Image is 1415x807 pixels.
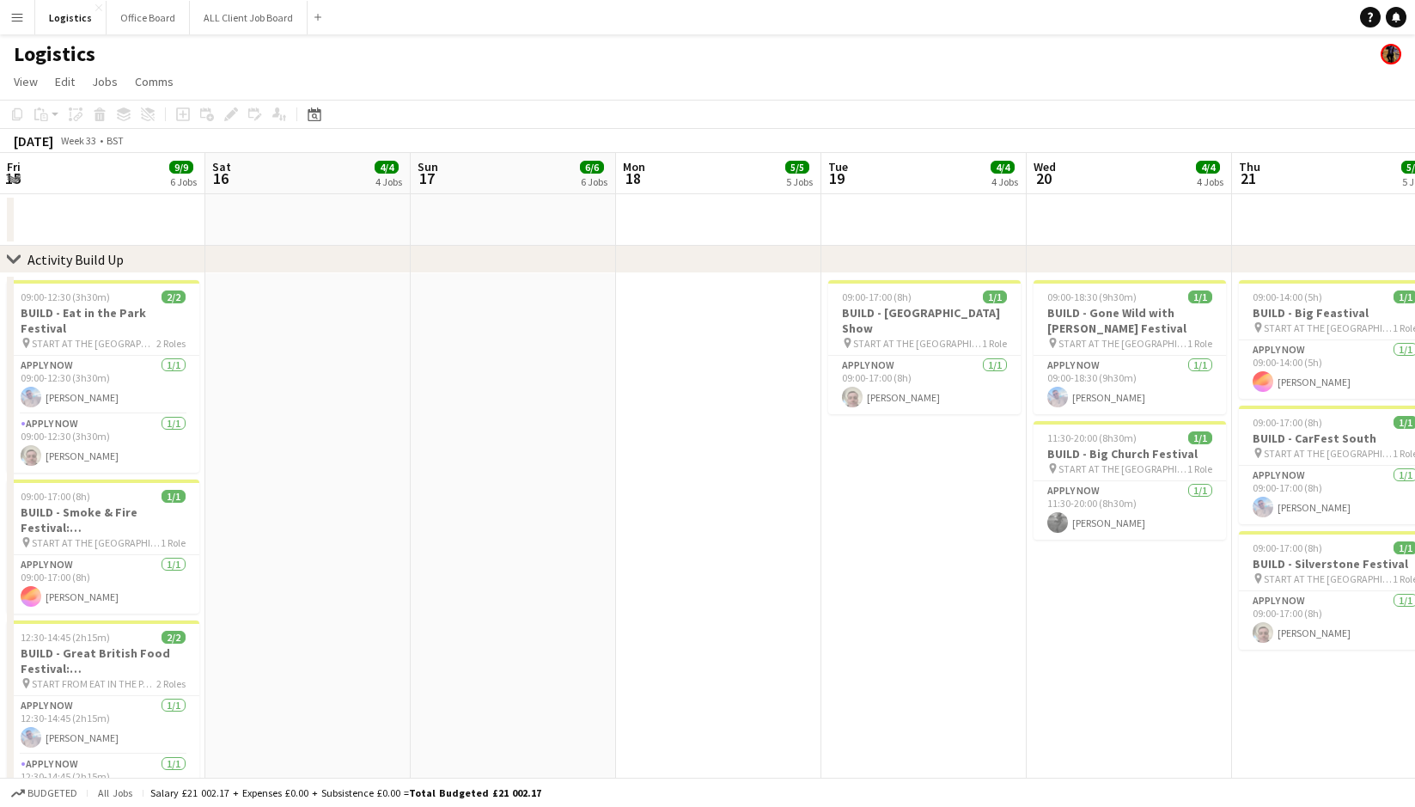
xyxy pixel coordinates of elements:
span: 2 Roles [156,677,186,690]
span: 19 [826,168,848,188]
span: START AT THE [GEOGRAPHIC_DATA] [853,337,982,350]
h3: BUILD - Smoke & Fire Festival: [GEOGRAPHIC_DATA] [7,504,199,535]
div: 4 Jobs [1197,175,1223,188]
app-job-card: 11:30-20:00 (8h30m)1/1BUILD - Big Church Festival START AT THE [GEOGRAPHIC_DATA]1 RoleAPPLY NOW1/... [1034,421,1226,540]
app-card-role: APPLY NOW1/112:30-14:45 (2h15m)[PERSON_NAME] [7,696,199,755]
app-user-avatar: Desiree Ramsey [1381,44,1401,64]
span: 09:00-17:00 (8h) [842,290,912,303]
span: 2/2 [162,290,186,303]
h3: BUILD - Great British Food Festival: [GEOGRAPHIC_DATA][PERSON_NAME] [7,645,199,676]
span: START AT THE [GEOGRAPHIC_DATA] [1264,572,1393,585]
span: Tue [828,159,848,174]
span: 9/9 [169,161,193,174]
app-job-card: 09:00-18:30 (9h30m)1/1BUILD - Gone Wild with [PERSON_NAME] Festival START AT THE [GEOGRAPHIC_DATA... [1034,280,1226,414]
h3: BUILD - [GEOGRAPHIC_DATA] Show [828,305,1021,336]
span: Comms [135,74,174,89]
a: Edit [48,70,82,93]
span: 1/1 [162,490,186,503]
a: Comms [128,70,180,93]
app-card-role: APPLY NOW1/109:00-17:00 (8h)[PERSON_NAME] [828,356,1021,414]
span: Mon [623,159,645,174]
span: Jobs [92,74,118,89]
span: START AT THE [GEOGRAPHIC_DATA] [32,536,161,549]
a: View [7,70,45,93]
span: 17 [415,168,438,188]
span: 2 Roles [156,337,186,350]
span: 4/4 [1196,161,1220,174]
span: START AT THE [GEOGRAPHIC_DATA] [1264,321,1393,334]
button: Office Board [107,1,190,34]
span: View [14,74,38,89]
span: 20 [1031,168,1056,188]
div: Activity Build Up [27,251,124,268]
div: BST [107,134,124,147]
span: All jobs [95,786,136,799]
span: 21 [1236,168,1260,188]
span: Total Budgeted £21 002.17 [409,786,541,799]
span: START FROM EAT IN THE PARK FESTIVAL [32,677,156,690]
h3: BUILD - Gone Wild with [PERSON_NAME] Festival [1034,305,1226,336]
span: 09:00-18:30 (9h30m) [1047,290,1137,303]
h3: BUILD - Big Church Festival [1034,446,1226,462]
span: START AT THE [GEOGRAPHIC_DATA] [1264,447,1393,460]
span: 1 Role [161,536,186,549]
span: Edit [55,74,75,89]
app-job-card: 09:00-12:30 (3h30m)2/2BUILD - Eat in the Park Festival START AT THE [GEOGRAPHIC_DATA]2 RolesAPPLY... [7,280,199,473]
span: 11:30-20:00 (8h30m) [1047,431,1137,444]
app-card-role: APPLY NOW1/109:00-17:00 (8h)[PERSON_NAME] [7,555,199,614]
span: 6/6 [580,161,604,174]
app-card-role: APPLY NOW1/109:00-12:30 (3h30m)[PERSON_NAME] [7,356,199,414]
div: 4 Jobs [991,175,1018,188]
app-card-role: APPLY NOW1/111:30-20:00 (8h30m)[PERSON_NAME] [1034,481,1226,540]
span: Wed [1034,159,1056,174]
span: Budgeted [27,787,77,799]
span: 1/1 [983,290,1007,303]
span: 5/5 [785,161,809,174]
span: START AT THE [GEOGRAPHIC_DATA] [32,337,156,350]
a: Jobs [85,70,125,93]
span: Sat [212,159,231,174]
span: START AT THE [GEOGRAPHIC_DATA] [1058,337,1187,350]
app-job-card: 09:00-17:00 (8h)1/1BUILD - Smoke & Fire Festival: [GEOGRAPHIC_DATA] START AT THE [GEOGRAPHIC_DATA... [7,480,199,614]
span: 09:00-12:30 (3h30m) [21,290,110,303]
span: Thu [1239,159,1260,174]
span: 4/4 [375,161,399,174]
h1: Logistics [14,41,95,67]
span: 1/1 [1188,290,1212,303]
span: 1 Role [1187,337,1212,350]
div: [DATE] [14,132,53,150]
div: 6 Jobs [170,175,197,188]
span: 09:00-17:00 (8h) [1253,416,1322,429]
div: 6 Jobs [581,175,607,188]
span: 4/4 [991,161,1015,174]
span: Fri [7,159,21,174]
span: 2/2 [162,631,186,644]
app-job-card: 09:00-17:00 (8h)1/1BUILD - [GEOGRAPHIC_DATA] Show START AT THE [GEOGRAPHIC_DATA]1 RoleAPPLY NOW1/... [828,280,1021,414]
span: 09:00-14:00 (5h) [1253,290,1322,303]
div: 5 Jobs [786,175,813,188]
h3: BUILD - Eat in the Park Festival [7,305,199,336]
div: 4 Jobs [375,175,402,188]
span: Week 33 [57,134,100,147]
button: Budgeted [9,784,80,803]
app-card-role: APPLY NOW1/109:00-12:30 (3h30m)[PERSON_NAME] [7,414,199,473]
span: 09:00-17:00 (8h) [1253,541,1322,554]
span: 18 [620,168,645,188]
span: 1 Role [982,337,1007,350]
span: 15 [4,168,21,188]
span: 12:30-14:45 (2h15m) [21,631,110,644]
span: 16 [210,168,231,188]
span: 1 Role [1187,462,1212,475]
span: 09:00-17:00 (8h) [21,490,90,503]
span: Sun [418,159,438,174]
span: 1/1 [1188,431,1212,444]
div: Salary £21 002.17 + Expenses £0.00 + Subsistence £0.00 = [150,786,541,799]
app-card-role: APPLY NOW1/109:00-18:30 (9h30m)[PERSON_NAME] [1034,356,1226,414]
button: ALL Client Job Board [190,1,308,34]
button: Logistics [35,1,107,34]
